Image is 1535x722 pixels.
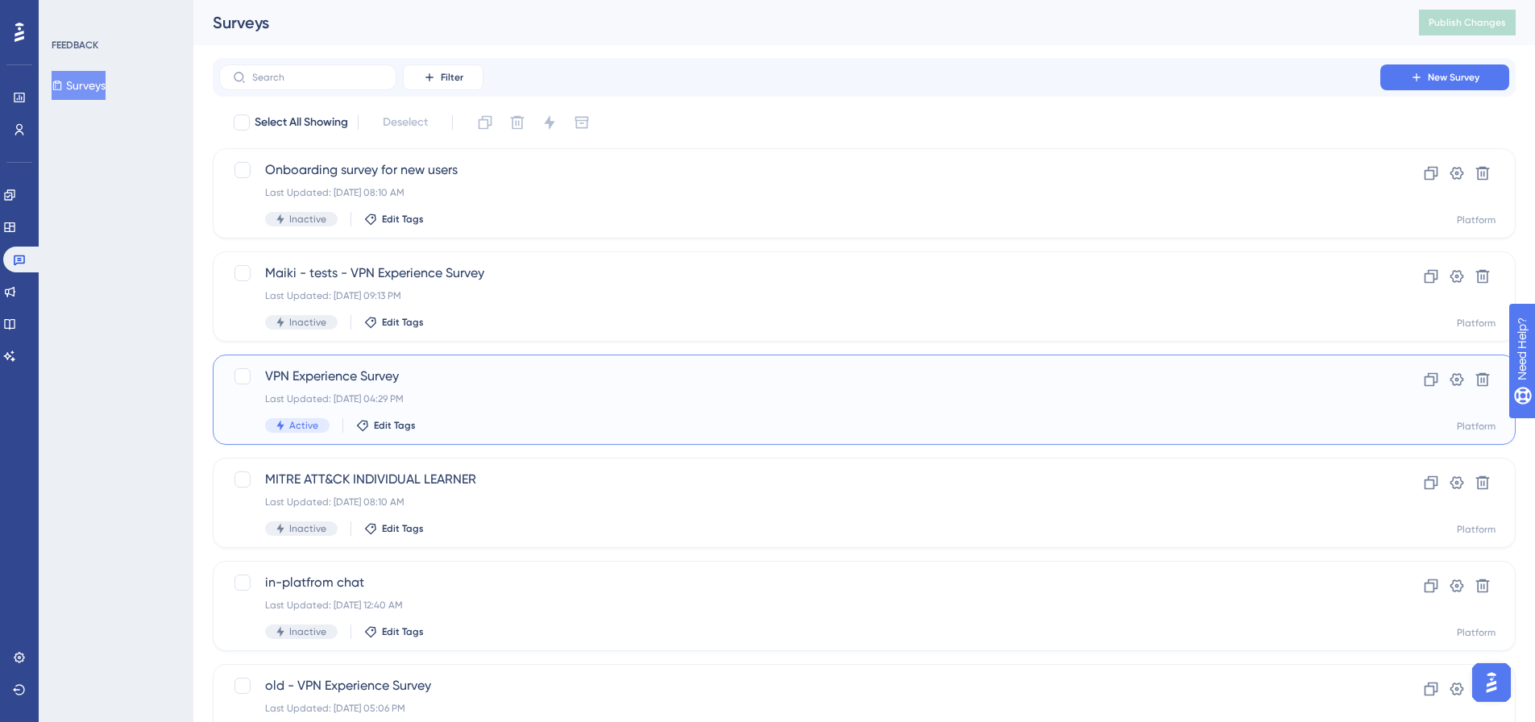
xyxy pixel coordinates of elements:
[1457,523,1496,536] div: Platform
[374,419,416,432] span: Edit Tags
[265,470,1334,489] span: MITRE ATT&CK INDIVIDUAL LEARNER
[265,599,1334,612] div: Last Updated: [DATE] 12:40 AM
[213,11,1379,34] div: Surveys
[289,316,326,329] span: Inactive
[364,625,424,638] button: Edit Tags
[289,522,326,535] span: Inactive
[364,316,424,329] button: Edit Tags
[382,316,424,329] span: Edit Tags
[368,108,442,137] button: Deselect
[265,392,1334,405] div: Last Updated: [DATE] 04:29 PM
[265,573,1334,592] span: in-platfrom chat
[1467,658,1516,707] iframe: UserGuiding AI Assistant Launcher
[382,625,424,638] span: Edit Tags
[289,419,318,432] span: Active
[1380,64,1509,90] button: New Survey
[364,213,424,226] button: Edit Tags
[383,113,428,132] span: Deselect
[265,676,1334,695] span: old - VPN Experience Survey
[265,367,1334,386] span: VPN Experience Survey
[289,213,326,226] span: Inactive
[52,71,106,100] button: Surveys
[265,289,1334,302] div: Last Updated: [DATE] 09:13 PM
[403,64,483,90] button: Filter
[265,496,1334,508] div: Last Updated: [DATE] 08:10 AM
[1457,317,1496,330] div: Platform
[252,72,383,83] input: Search
[382,522,424,535] span: Edit Tags
[255,113,348,132] span: Select All Showing
[38,4,101,23] span: Need Help?
[1429,16,1506,29] span: Publish Changes
[1419,10,1516,35] button: Publish Changes
[265,186,1334,199] div: Last Updated: [DATE] 08:10 AM
[52,39,98,52] div: FEEDBACK
[1457,626,1496,639] div: Platform
[364,522,424,535] button: Edit Tags
[265,702,1334,715] div: Last Updated: [DATE] 05:06 PM
[265,160,1334,180] span: Onboarding survey for new users
[356,419,416,432] button: Edit Tags
[1457,420,1496,433] div: Platform
[289,625,326,638] span: Inactive
[382,213,424,226] span: Edit Tags
[441,71,463,84] span: Filter
[1457,214,1496,226] div: Platform
[265,263,1334,283] span: Maiki - tests - VPN Experience Survey
[1428,71,1479,84] span: New Survey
